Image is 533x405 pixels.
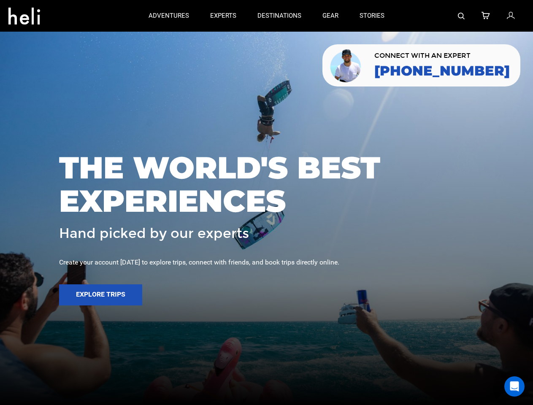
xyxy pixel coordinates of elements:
[374,63,510,78] a: [PHONE_NUMBER]
[257,11,301,20] p: destinations
[59,151,474,218] span: THE WORLD'S BEST EXPERIENCES
[59,284,142,305] button: Explore Trips
[374,52,510,59] span: CONNECT WITH AN EXPERT
[149,11,189,20] p: adventures
[458,13,465,19] img: search-bar-icon.svg
[59,258,474,267] div: Create your account [DATE] to explore trips, connect with friends, and book trips directly online.
[504,376,525,397] div: Open Intercom Messenger
[329,48,364,83] img: contact our team
[210,11,236,20] p: experts
[59,226,249,241] span: Hand picked by our experts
